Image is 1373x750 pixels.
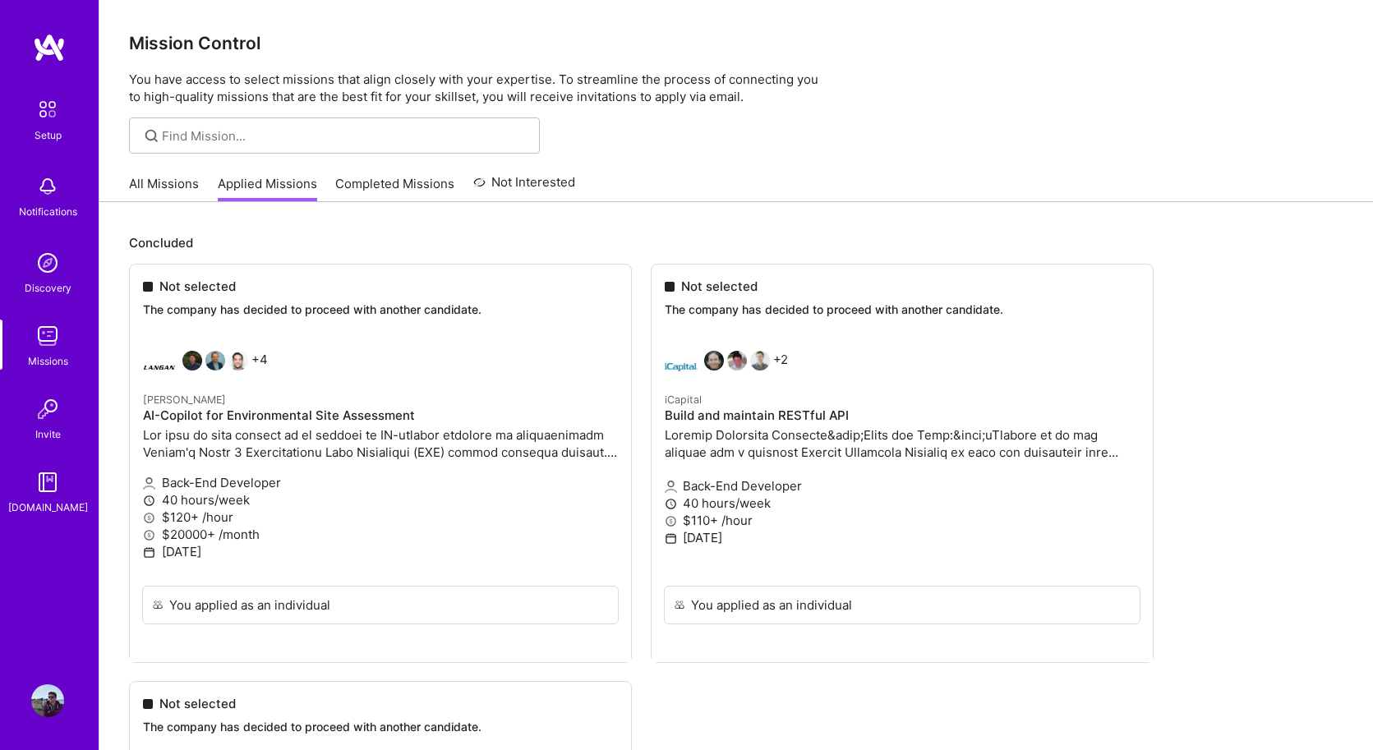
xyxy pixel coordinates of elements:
img: teamwork [31,320,64,352]
div: [DOMAIN_NAME] [8,499,88,516]
a: User Avatar [27,684,68,717]
img: User Avatar [31,684,64,717]
a: Applied Missions [218,175,317,202]
div: Missions [28,352,68,370]
img: Invite [31,393,64,426]
div: Notifications [19,203,77,220]
a: Completed Missions [335,175,454,202]
img: bell [31,170,64,203]
a: All Missions [129,175,199,202]
div: Setup [35,127,62,144]
div: Discovery [25,279,71,297]
a: Not Interested [473,173,576,202]
img: setup [30,92,65,127]
img: guide book [31,466,64,499]
img: logo [33,33,66,62]
p: You have access to select missions that align closely with your expertise. To streamline the proc... [129,71,1343,105]
input: Find Mission... [162,127,528,145]
h3: Mission Control [129,33,1343,53]
i: icon SearchGrey [142,127,161,145]
p: Concluded [129,234,1343,251]
img: discovery [31,246,64,279]
div: Invite [35,426,61,443]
